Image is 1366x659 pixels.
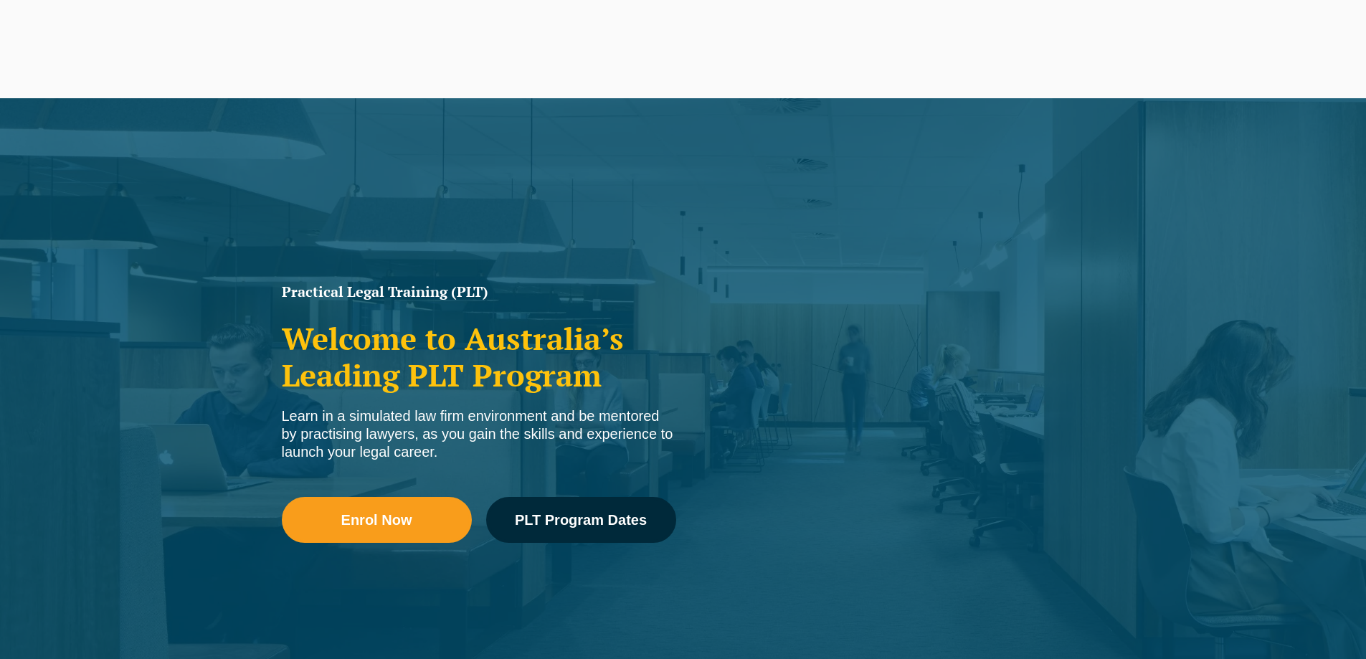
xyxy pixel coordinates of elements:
h1: Practical Legal Training (PLT) [282,285,676,299]
div: Learn in a simulated law firm environment and be mentored by practising lawyers, as you gain the ... [282,407,676,461]
span: Enrol Now [341,513,412,527]
h2: Welcome to Australia’s Leading PLT Program [282,321,676,393]
a: PLT Program Dates [486,497,676,543]
a: Enrol Now [282,497,472,543]
span: PLT Program Dates [515,513,647,527]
